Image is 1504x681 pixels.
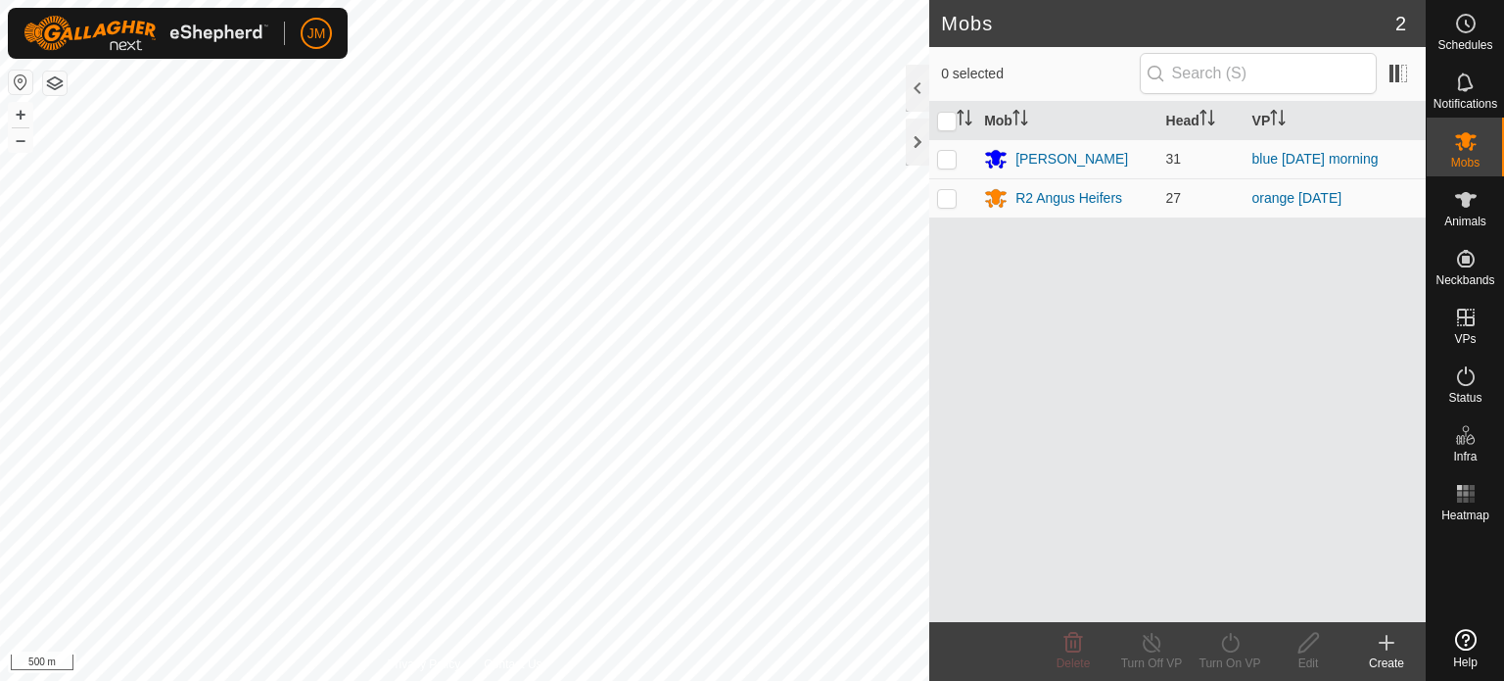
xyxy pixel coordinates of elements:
span: Infra [1453,451,1477,462]
span: Schedules [1437,39,1492,51]
img: Gallagher Logo [23,16,268,51]
span: JM [307,24,326,44]
span: Help [1453,657,1478,668]
p-sorticon: Activate to sort [1199,113,1215,128]
a: Privacy Policy [388,656,461,673]
h2: Mobs [941,12,1395,35]
a: Help [1427,621,1504,676]
div: Turn On VP [1191,655,1269,672]
button: Reset Map [9,71,32,94]
span: VPs [1454,333,1476,345]
th: Head [1158,102,1245,140]
th: Mob [976,102,1157,140]
span: 0 selected [941,64,1139,84]
a: orange [DATE] [1252,190,1342,206]
p-sorticon: Activate to sort [1270,113,1286,128]
a: Contact Us [484,656,541,673]
a: blue [DATE] morning [1252,151,1379,167]
span: Neckbands [1435,274,1494,286]
span: 27 [1166,190,1182,206]
div: Turn Off VP [1112,655,1191,672]
span: Mobs [1451,157,1480,169]
button: + [9,103,32,126]
span: 2 [1395,9,1406,38]
th: VP [1245,102,1426,140]
p-sorticon: Activate to sort [1012,113,1028,128]
div: Edit [1269,655,1347,672]
span: Delete [1057,657,1091,670]
p-sorticon: Activate to sort [957,113,972,128]
button: Map Layers [43,72,67,95]
span: Animals [1444,216,1486,227]
div: Create [1347,655,1426,672]
span: Notifications [1433,98,1497,110]
input: Search (S) [1140,53,1377,94]
button: – [9,128,32,152]
div: R2 Angus Heifers [1015,188,1122,209]
div: [PERSON_NAME] [1015,149,1128,170]
span: Status [1448,392,1481,404]
span: 31 [1166,151,1182,167]
span: Heatmap [1441,510,1489,521]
